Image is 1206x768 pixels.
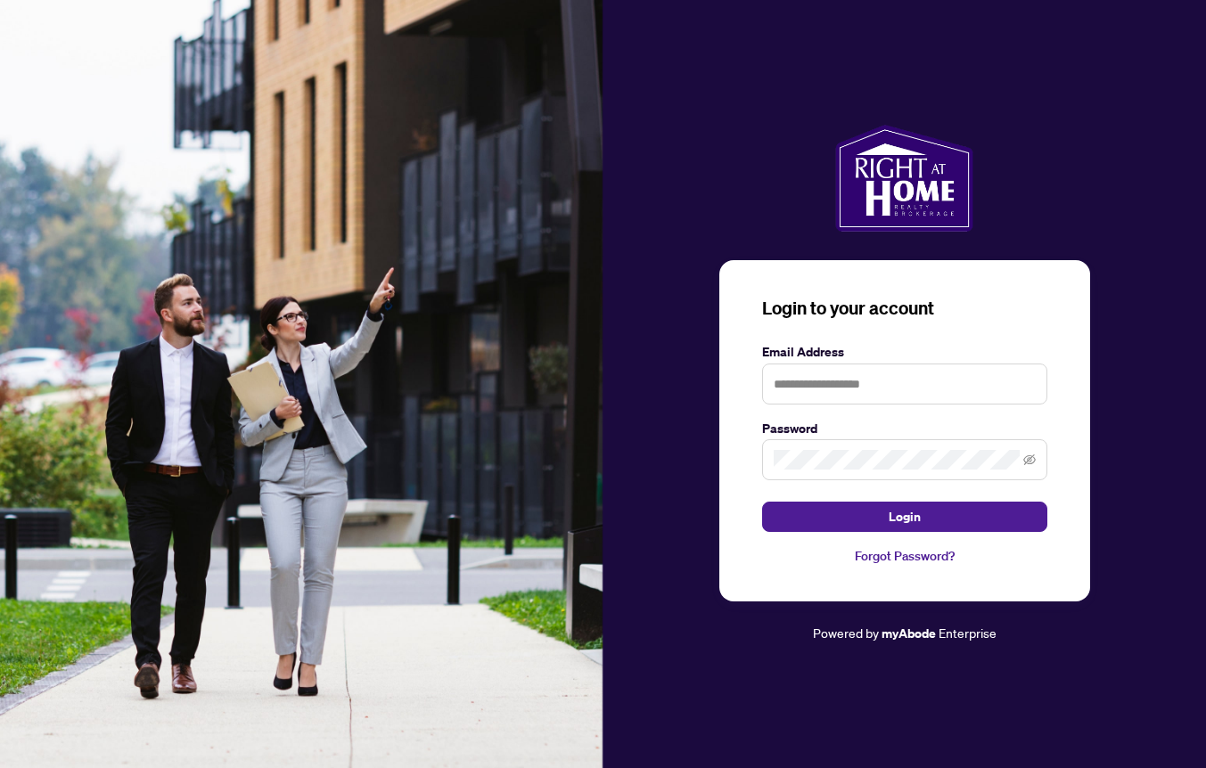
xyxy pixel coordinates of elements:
button: Login [762,502,1047,532]
img: ma-logo [835,125,973,232]
a: myAbode [882,624,936,643]
span: eye-invisible [1023,453,1036,466]
label: Email Address [762,342,1047,362]
h3: Login to your account [762,296,1047,321]
span: Enterprise [939,625,997,641]
a: Forgot Password? [762,546,1047,566]
label: Password [762,419,1047,438]
span: Login [889,502,921,531]
span: Powered by [813,625,879,641]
